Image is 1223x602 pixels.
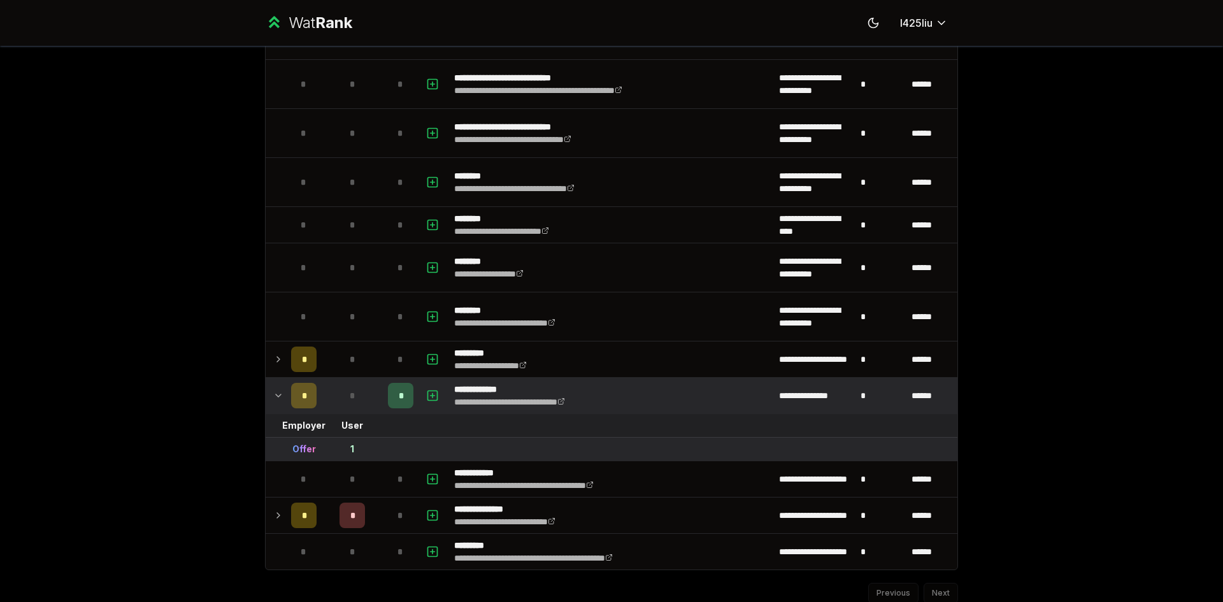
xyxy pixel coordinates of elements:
[890,11,958,34] button: l425liu
[350,443,354,455] div: 1
[315,13,352,32] span: Rank
[265,13,352,33] a: WatRank
[286,414,322,437] td: Employer
[289,13,352,33] div: Wat
[292,443,316,455] div: Offer
[900,15,933,31] span: l425liu
[322,414,383,437] td: User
